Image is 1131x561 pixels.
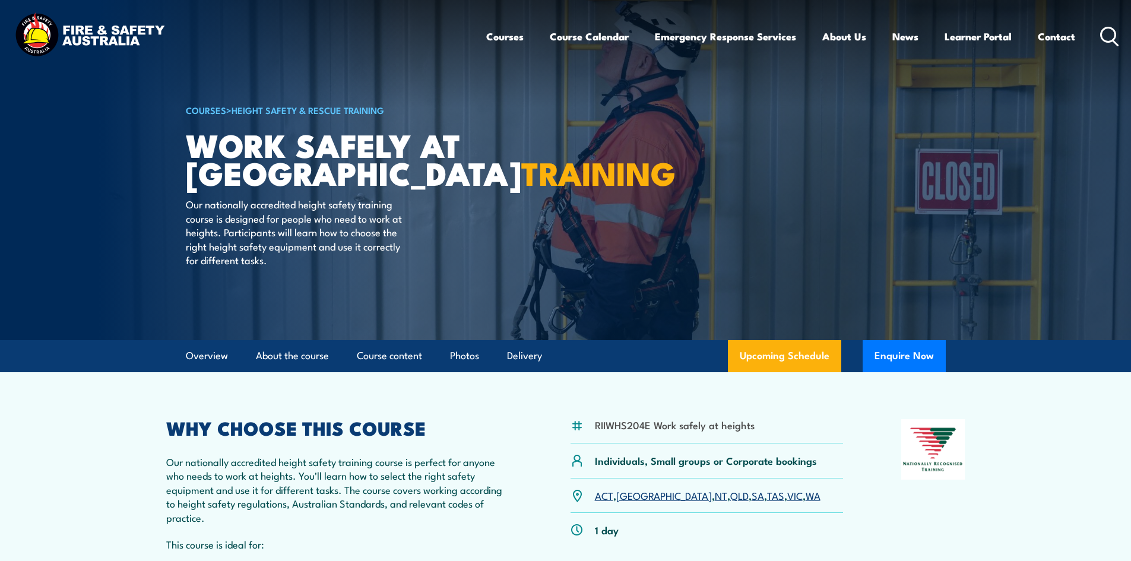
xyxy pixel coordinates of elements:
a: Emergency Response Services [655,21,796,52]
a: Upcoming Schedule [728,340,841,372]
a: Overview [186,340,228,372]
p: Our nationally accredited height safety training course is designed for people who need to work a... [186,197,403,267]
p: Individuals, Small groups or Corporate bookings [595,454,817,467]
p: , , , , , , , [595,489,820,502]
a: Course content [357,340,422,372]
a: Contact [1038,21,1075,52]
a: QLD [730,488,749,502]
a: About Us [822,21,866,52]
h1: Work Safely at [GEOGRAPHIC_DATA] [186,131,479,186]
a: SA [752,488,764,502]
a: Courses [486,21,524,52]
a: About the course [256,340,329,372]
a: NT [715,488,727,502]
li: RIIWHS204E Work safely at heights [595,418,755,432]
p: Our nationally accredited height safety training course is perfect for anyone who needs to work a... [166,455,513,524]
img: Nationally Recognised Training logo. [901,419,965,480]
a: Learner Portal [945,21,1012,52]
a: Height Safety & Rescue Training [232,103,384,116]
p: This course is ideal for: [166,537,513,551]
a: Photos [450,340,479,372]
h2: WHY CHOOSE THIS COURSE [166,419,513,436]
a: Delivery [507,340,542,372]
button: Enquire Now [863,340,946,372]
a: [GEOGRAPHIC_DATA] [616,488,712,502]
strong: TRAINING [521,147,676,196]
h6: > [186,103,479,117]
a: VIC [787,488,803,502]
a: WA [806,488,820,502]
a: Course Calendar [550,21,629,52]
a: TAS [767,488,784,502]
p: 1 day [595,523,619,537]
a: COURSES [186,103,226,116]
a: News [892,21,918,52]
a: ACT [595,488,613,502]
